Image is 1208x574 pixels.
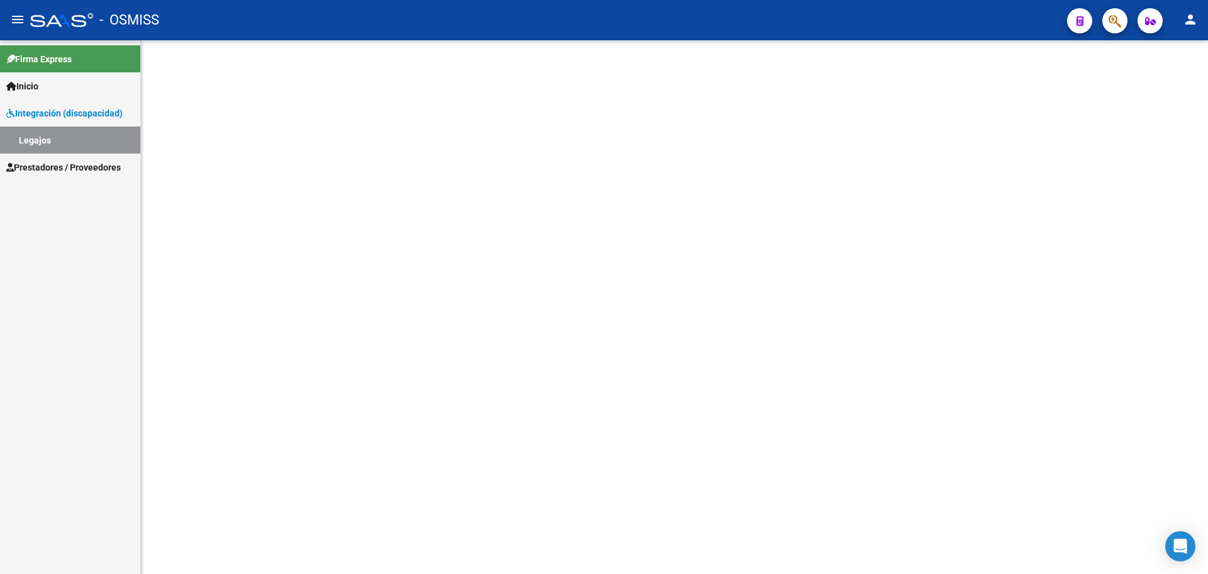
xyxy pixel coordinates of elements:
[1165,531,1195,561] div: Open Intercom Messenger
[6,79,38,93] span: Inicio
[99,6,159,34] span: - OSMISS
[6,160,121,174] span: Prestadores / Proveedores
[6,52,72,66] span: Firma Express
[10,12,25,27] mat-icon: menu
[6,106,123,120] span: Integración (discapacidad)
[1183,12,1198,27] mat-icon: person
